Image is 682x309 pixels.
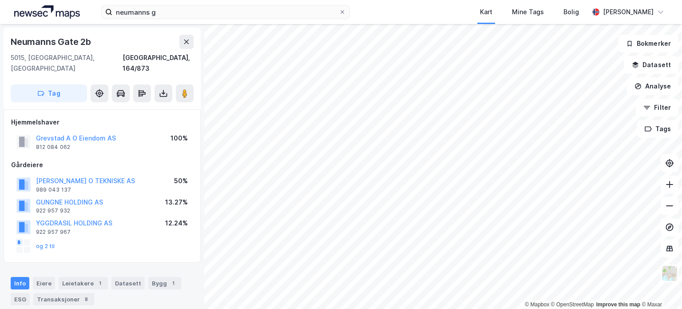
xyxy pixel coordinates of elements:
[11,35,93,49] div: Neumanns Gate 2b
[638,266,682,309] iframe: Chat Widget
[36,144,70,151] div: 812 084 062
[661,265,678,282] img: Z
[123,52,194,74] div: [GEOGRAPHIC_DATA], 164/873
[33,277,55,289] div: Eiere
[174,176,188,186] div: 50%
[165,197,188,208] div: 13.27%
[169,279,178,288] div: 1
[14,5,80,19] img: logo.a4113a55bc3d86da70a041830d287a7e.svg
[525,301,549,308] a: Mapbox
[637,120,678,138] button: Tags
[11,277,29,289] div: Info
[11,52,123,74] div: 5015, [GEOGRAPHIC_DATA], [GEOGRAPHIC_DATA]
[33,293,94,305] div: Transaksjoner
[82,295,91,304] div: 8
[95,279,104,288] div: 1
[112,5,339,19] input: Søk på adresse, matrikkel, gårdeiere, leietakere eller personer
[165,218,188,229] div: 12.24%
[636,99,678,116] button: Filter
[596,301,640,308] a: Improve this map
[11,160,193,170] div: Gårdeiere
[170,133,188,144] div: 100%
[563,7,579,17] div: Bolig
[111,277,145,289] div: Datasett
[36,229,71,236] div: 922 957 967
[512,7,544,17] div: Mine Tags
[480,7,492,17] div: Kart
[603,7,654,17] div: [PERSON_NAME]
[638,266,682,309] div: Kontrollprogram for chat
[11,293,30,305] div: ESG
[619,35,678,52] button: Bokmerker
[11,117,193,128] div: Hjemmelshaver
[36,186,71,193] div: 989 043 137
[36,207,70,214] div: 922 957 932
[11,84,87,102] button: Tag
[148,277,181,289] div: Bygg
[627,77,678,95] button: Analyse
[624,56,678,74] button: Datasett
[59,277,108,289] div: Leietakere
[551,301,594,308] a: OpenStreetMap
